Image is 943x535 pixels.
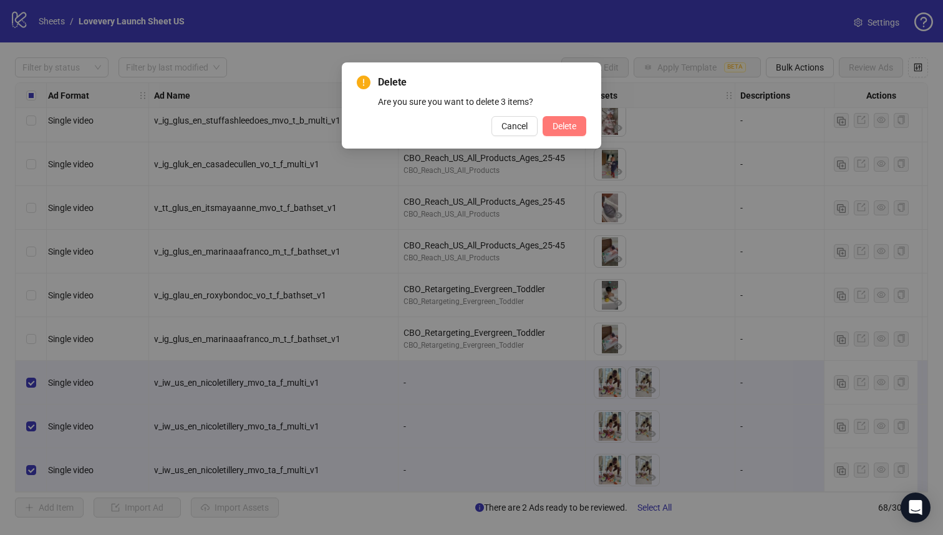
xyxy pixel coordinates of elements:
span: Delete [378,75,586,90]
span: Delete [553,121,576,131]
span: Cancel [501,121,528,131]
button: Cancel [491,116,538,136]
span: exclamation-circle [357,76,370,89]
button: Delete [543,116,586,136]
div: Are you sure you want to delete 3 items? [378,95,586,109]
div: Open Intercom Messenger [901,493,931,523]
